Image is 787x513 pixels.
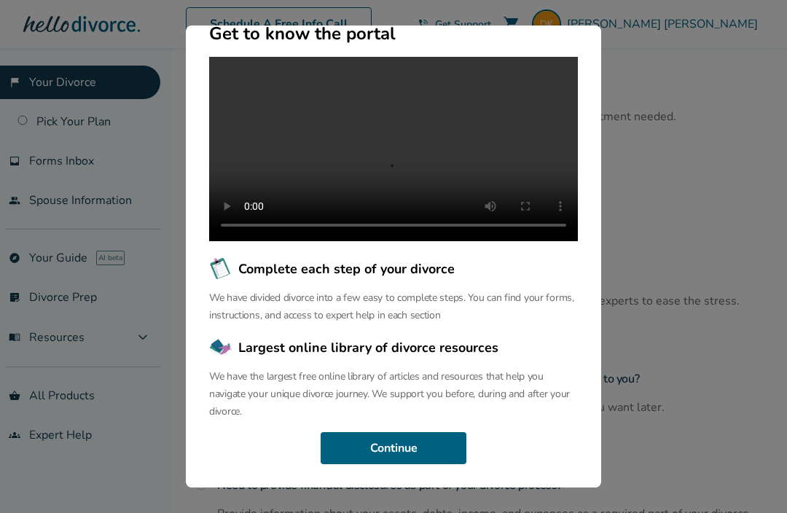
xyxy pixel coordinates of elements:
[209,257,232,281] img: Complete each step of your divorce
[209,289,578,324] p: We have divided divorce into a few easy to complete steps. You can find your forms, instructions,...
[209,336,232,359] img: Largest online library of divorce resources
[238,338,498,357] span: Largest online library of divorce resources
[321,432,466,464] button: Continue
[209,22,578,45] h2: Get to know the portal
[714,443,787,513] iframe: Chat Widget
[238,259,455,278] span: Complete each step of your divorce
[209,368,578,420] p: We have the largest free online library of articles and resources that help you navigate your uni...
